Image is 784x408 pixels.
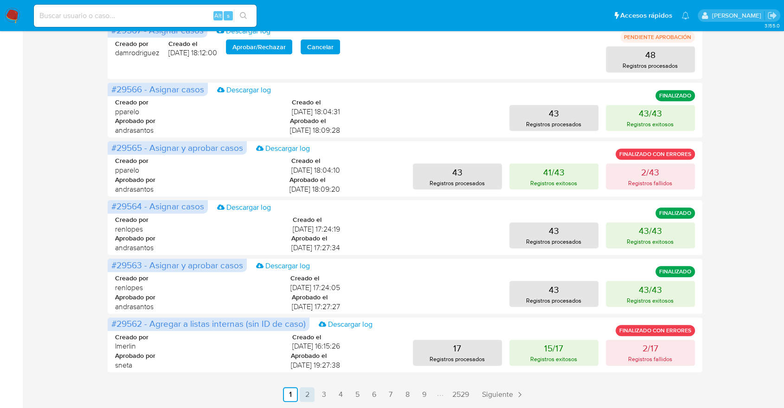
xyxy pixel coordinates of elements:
span: s [227,11,230,20]
span: 3.155.0 [764,22,779,29]
p: juan.tosini@mercadolibre.com [712,11,764,20]
span: Alt [214,11,222,20]
a: Notificaciones [681,12,689,19]
a: Salir [767,11,777,20]
input: Buscar usuario o caso... [34,10,257,22]
button: search-icon [234,9,253,22]
span: Accesos rápidos [620,11,672,20]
